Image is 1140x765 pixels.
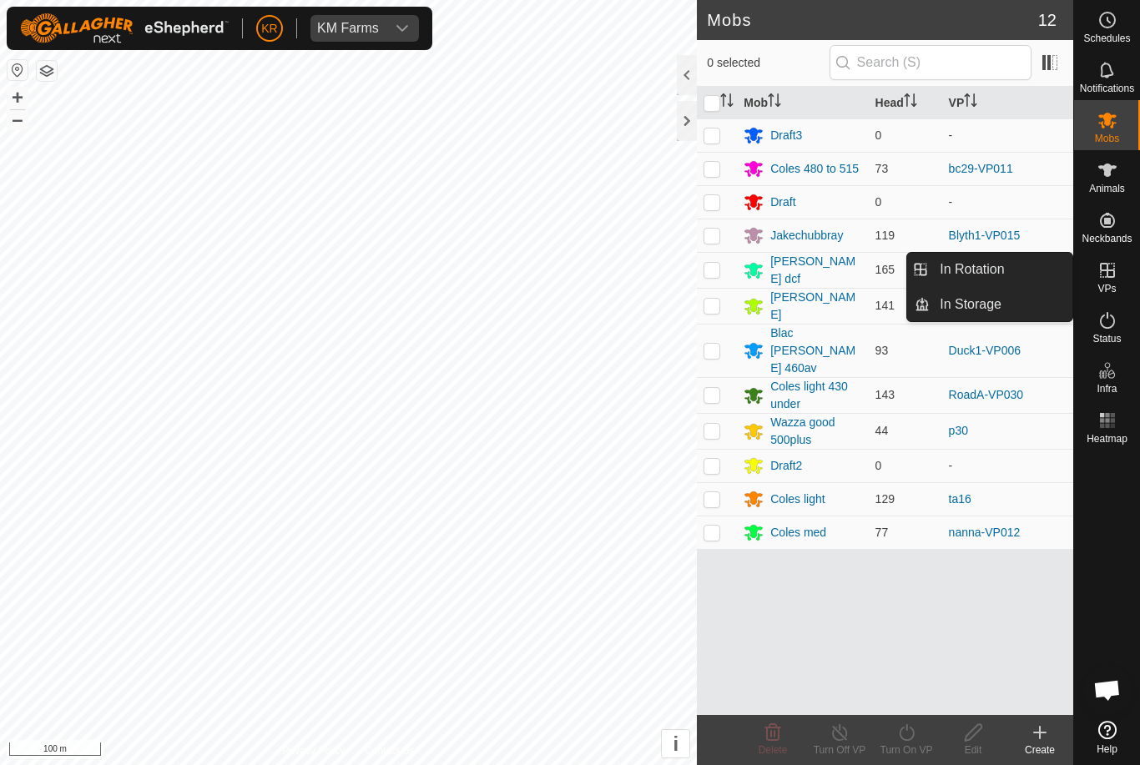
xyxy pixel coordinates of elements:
button: – [8,109,28,129]
span: 44 [875,424,889,437]
button: Reset Map [8,60,28,80]
button: Map Layers [37,61,57,81]
div: Coles light [770,491,825,508]
span: 12 [1038,8,1057,33]
td: - [942,449,1073,482]
div: [PERSON_NAME] [770,289,861,324]
div: Turn On VP [873,742,940,757]
span: 129 [875,492,895,506]
td: - [942,118,1073,152]
th: VP [942,87,1073,119]
a: Privacy Policy [283,743,346,758]
span: i [673,732,678,755]
div: Draft3 [770,127,802,144]
div: Wazza good 500plus [770,414,861,449]
span: Neckbands [1082,234,1132,244]
span: Delete [759,744,788,756]
span: 119 [875,229,895,242]
a: p30 [949,424,968,437]
p-sorticon: Activate to sort [720,96,734,109]
div: Jakechubbray [770,227,843,244]
a: RoadA-VP030 [949,388,1024,401]
div: Create [1006,742,1073,757]
a: Help [1074,714,1140,761]
span: 93 [875,344,889,357]
span: KR [261,20,277,38]
a: In Rotation [930,253,1072,286]
span: In Storage [940,294,1001,315]
th: Head [869,87,942,119]
button: + [8,88,28,108]
a: In Storage [930,288,1072,321]
a: Contact Us [365,743,414,758]
span: 141 [875,299,895,312]
span: 77 [875,526,889,539]
input: Search (S) [830,45,1032,80]
div: Draft2 [770,457,802,475]
span: KM Farms [310,15,386,42]
a: Duck1-VP006 [949,344,1021,357]
span: 73 [875,162,889,175]
div: Coles med [770,524,826,541]
a: nanna-VP012 [949,526,1021,539]
li: In Storage [907,288,1072,321]
a: ta16 [949,492,971,506]
div: Turn Off VP [806,742,873,757]
span: 0 [875,459,882,472]
li: In Rotation [907,253,1072,286]
td: - [942,185,1073,219]
span: VPs [1097,284,1116,294]
div: Blac [PERSON_NAME] 460av [770,325,861,377]
span: Animals [1089,184,1125,194]
th: Mob [737,87,868,119]
div: dropdown trigger [386,15,419,42]
a: bc29-VP011 [949,162,1013,175]
img: Gallagher Logo [20,13,229,43]
p-sorticon: Activate to sort [768,96,781,109]
div: Coles 480 to 515 [770,160,859,178]
span: 0 [875,128,882,142]
p-sorticon: Activate to sort [904,96,917,109]
span: 143 [875,388,895,401]
a: Blyth1-VP015 [949,229,1021,242]
div: KM Farms [317,22,379,35]
div: Edit [940,742,1006,757]
span: 0 [875,195,882,209]
span: Help [1097,744,1117,754]
span: Heatmap [1087,434,1127,444]
div: [PERSON_NAME] dcf [770,253,861,288]
h2: Mobs [707,10,1038,30]
div: Draft [770,194,795,211]
span: Schedules [1083,33,1130,43]
span: In Rotation [940,259,1004,279]
div: Open chat [1082,665,1132,715]
p-sorticon: Activate to sort [964,96,977,109]
span: 165 [875,263,895,276]
div: Coles light 430 under [770,378,861,413]
span: Status [1092,334,1121,344]
button: i [662,730,689,757]
span: Notifications [1080,83,1134,93]
span: 0 selected [707,54,829,72]
span: Mobs [1095,133,1119,143]
span: Infra [1097,384,1117,394]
